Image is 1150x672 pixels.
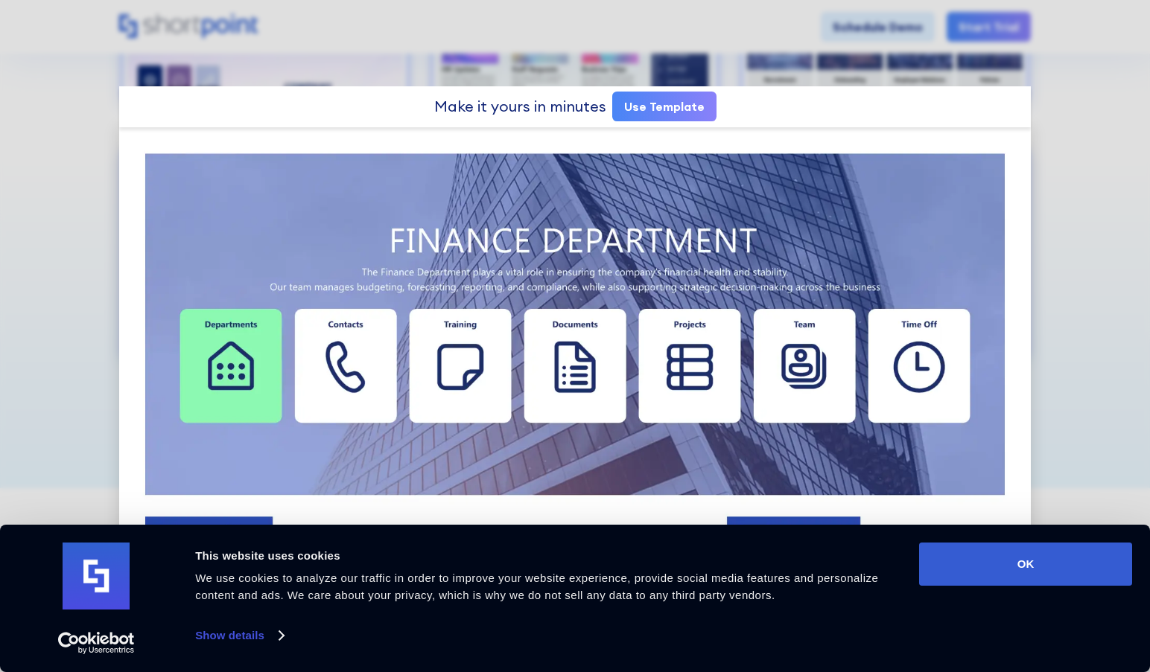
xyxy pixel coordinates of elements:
div: Make it yours in minutes [434,99,606,114]
span: We use cookies to analyze our traffic in order to improve your website experience, provide social... [195,572,878,601]
button: OK [919,543,1132,586]
a: Usercentrics Cookiebot - opens in a new window [31,632,162,654]
a: Use Template [612,92,717,121]
div: This website uses cookies [195,547,886,565]
a: Show details [195,624,283,647]
img: logo [63,543,130,609]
